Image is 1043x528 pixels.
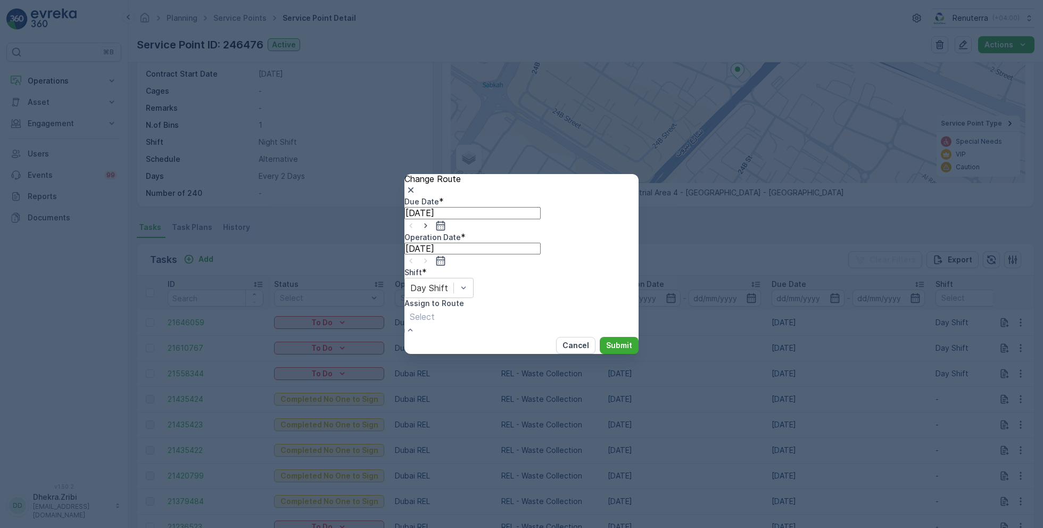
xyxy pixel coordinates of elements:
p: Cancel [562,340,589,351]
p: Change Route [404,174,639,184]
input: dd/mm/yyyy [404,243,541,254]
p: Submit [606,340,632,351]
input: dd/mm/yyyy [404,207,541,219]
button: Submit [600,337,639,354]
p: Select [410,310,435,323]
button: Cancel [556,337,595,354]
label: Shift [404,268,422,277]
label: Assign to Route [404,299,464,308]
label: Due Date [404,197,439,206]
label: Operation Date [404,233,461,242]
